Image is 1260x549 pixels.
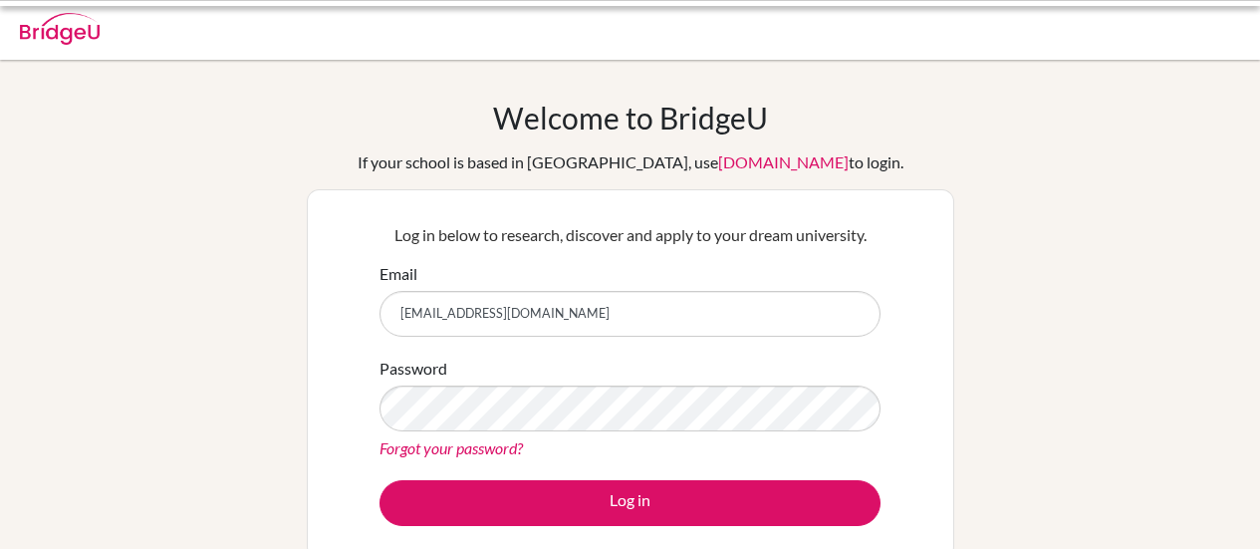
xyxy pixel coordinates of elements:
[379,438,523,457] a: Forgot your password?
[718,152,849,171] a: [DOMAIN_NAME]
[358,150,903,174] div: If your school is based in [GEOGRAPHIC_DATA], use to login.
[20,13,100,45] img: Bridge-U
[379,223,881,247] p: Log in below to research, discover and apply to your dream university.
[493,100,768,136] h1: Welcome to BridgeU
[379,357,447,381] label: Password
[379,262,417,286] label: Email
[379,480,881,526] button: Log in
